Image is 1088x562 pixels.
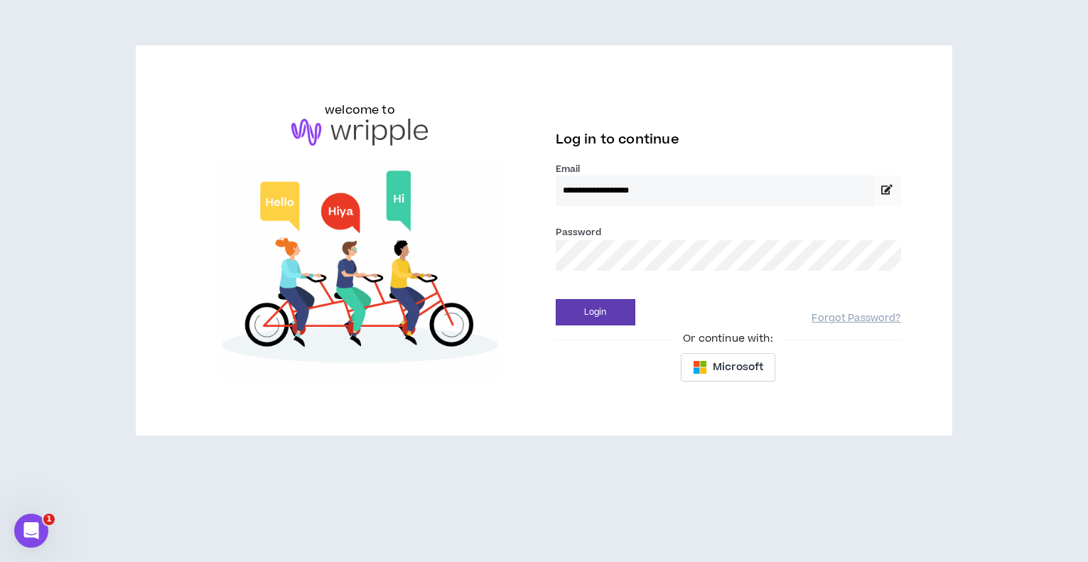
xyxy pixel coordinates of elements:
button: Login [556,299,635,325]
span: Or continue with: [673,331,782,347]
h6: welcome to [325,102,395,119]
a: Forgot Password? [812,312,900,325]
span: Log in to continue [556,131,679,148]
span: 1 [43,514,55,525]
span: Microsoft [713,360,763,375]
button: Microsoft [681,353,775,382]
img: Welcome to Wripple [187,160,532,379]
label: Email [556,163,901,175]
img: logo-brand.png [291,119,428,146]
iframe: Intercom live chat [14,514,48,548]
label: Password [556,226,602,239]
